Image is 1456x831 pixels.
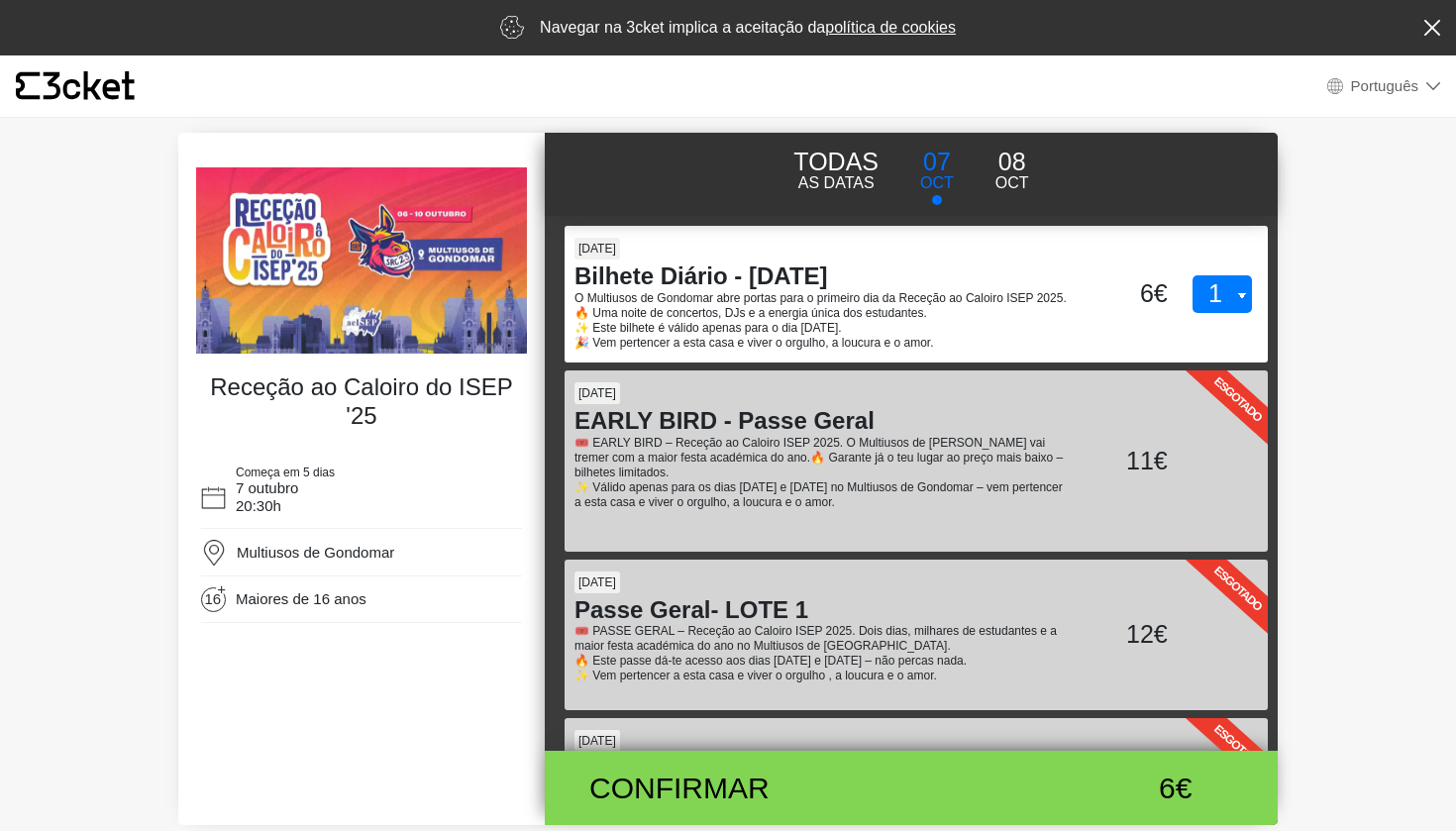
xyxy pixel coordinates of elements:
[574,480,1073,510] p: ✨ Válido apenas para os dias [DATE] e [DATE] no Multiusos de Gondomar – vem pertencer a esta casa...
[16,72,40,100] g: {' '}
[574,321,1073,336] p: ✨ Este bilhete é válido apenas para o dia [DATE].
[574,436,1073,480] p: 🎟️ EARLY BIRD – Receção ao Caloiro ISEP 2025. O Multiusos de [PERSON_NAME] vai tremer com a maior...
[574,306,1073,321] p: 🔥 Uma noite de concertos, DJs e a energia única dos estudantes.
[995,171,1029,195] p: Oct
[793,171,879,195] p: AS DATAS
[206,373,517,431] h4: Receção ao Caloiro do ISEP '25
[1140,309,1335,488] label: Esgotado
[237,544,394,561] span: Multiusos de Gondomar
[574,336,1073,351] p: 🎉 Vem pertencer a esta casa e viver o orgulho, a loucura e o amor.
[1073,616,1173,654] div: 12€
[205,590,228,613] span: 16
[1140,498,1335,677] label: Esgotado
[545,751,1278,825] button: Confirmar 6€
[1193,275,1252,313] select: [DATE] Bilhete Diário - [DATE] O Multiusos de Gondomar abre portas para o primeiro dia da Receção...
[793,144,879,181] p: TODAS
[236,479,298,514] span: 7 outubro 20:30h
[899,143,975,206] button: 07 Oct
[574,238,620,260] span: [DATE]
[236,590,366,608] span: Maiores de 16 anos
[574,730,620,752] span: [DATE]
[1023,766,1192,810] div: 6€
[540,16,956,40] p: Navegar na 3cket implica a aceitação da
[920,171,954,195] p: Oct
[825,19,956,36] a: política de cookies
[574,766,1023,810] div: Confirmar
[574,571,620,593] span: [DATE]
[196,167,527,354] img: 7440fe1f37c444abb5e7e2de1cca6be7.webp
[995,144,1029,181] p: 08
[574,262,1073,291] h4: Bilhete Diário - [DATE]
[574,669,1073,683] p: ✨ Vem pertencer a esta casa e viver o orgulho , a loucura e o amor.
[216,584,227,594] span: +
[920,144,954,181] p: 07
[1073,443,1173,480] div: 11€
[574,654,1073,669] p: 🔥 Este passe dá-te acesso aos dias [DATE] e [DATE] – não percas nada.
[574,382,620,404] span: [DATE]
[574,624,1073,654] p: 🎟️ PASSE GERAL – Receção ao Caloiro ISEP 2025. Dois dias, milhares de estudantes e a maior festa ...
[236,466,335,479] span: Começa em 5 dias
[574,291,1073,306] p: O Multiusos de Gondomar abre portas para o primeiro dia da Receção ao Caloiro ISEP 2025.
[574,407,1073,436] h4: EARLY BIRD - Passe Geral
[773,143,899,196] button: TODAS AS DATAS
[975,143,1050,196] button: 08 Oct
[1073,275,1173,313] div: 6€
[574,596,1073,625] h4: Passe Geral- LOTE 1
